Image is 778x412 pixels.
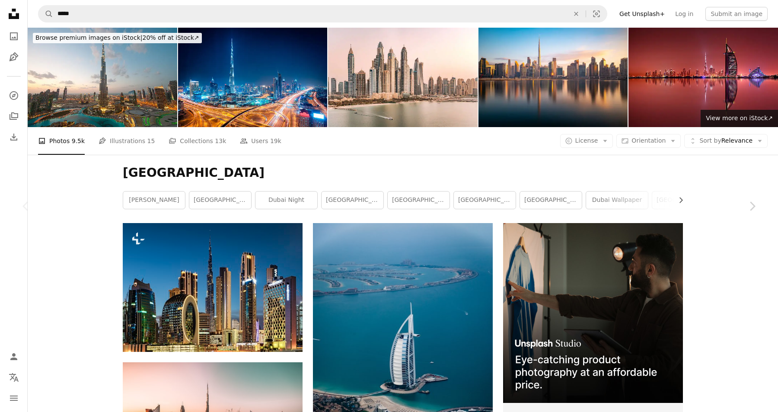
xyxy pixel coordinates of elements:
[705,7,768,21] button: Submit an image
[5,390,22,407] button: Menu
[33,33,202,43] div: 20% off at iStock ↗
[699,137,752,145] span: Relevance
[684,134,768,148] button: Sort byRelevance
[38,5,607,22] form: Find visuals sitewide
[5,87,22,104] a: Explore
[478,28,628,127] img: Long Exposure of The Business Bay Dubai City Skyline at Twilight, United Arab Emirates
[628,28,778,127] img: Dubai skyline reflection, Dubai, United Arab Emirates
[35,34,142,41] span: Browse premium images on iStock |
[123,284,303,291] a: DUBAI, United Arab Emirates – November 08, 2021: A fascinating cityscape of skyscrapers in Dubai,...
[520,192,582,209] a: [GEOGRAPHIC_DATA]
[178,28,328,127] img: Dubai downtown skyline, Dubai, United Arab Emirates
[5,28,22,45] a: Photos
[673,192,683,209] button: scroll list to the right
[322,192,383,209] a: [GEOGRAPHIC_DATA]
[5,128,22,146] a: Download History
[5,48,22,66] a: Illustrations
[255,192,317,209] a: dubai night
[670,7,698,21] a: Log in
[567,6,586,22] button: Clear
[560,134,613,148] button: License
[614,7,670,21] a: Get Unsplash+
[123,192,185,209] a: [PERSON_NAME]
[99,127,155,155] a: Illustrations 15
[28,28,177,127] img: City lights in Dubai at sunset
[169,127,226,155] a: Collections 13k
[28,28,207,48] a: Browse premium images on iStock|20% off at iStock↗
[5,369,22,386] button: Language
[454,192,516,209] a: [GEOGRAPHIC_DATA]
[215,136,226,146] span: 13k
[726,165,778,248] a: Next
[616,134,681,148] button: Orientation
[706,115,773,121] span: View more on iStock ↗
[5,108,22,125] a: Collections
[328,28,478,127] img: Dubai Marina Skyscraper
[586,6,607,22] button: Visual search
[123,223,303,352] img: DUBAI, United Arab Emirates – November 08, 2021: A fascinating cityscape of skyscrapers in Dubai,...
[147,136,155,146] span: 15
[701,110,778,127] a: View more on iStock↗
[38,6,53,22] button: Search Unsplash
[503,223,683,403] img: file-1715714098234-25b8b4e9d8faimage
[240,127,281,155] a: Users 19k
[313,354,493,362] a: Burj Al-Arab, Dubai
[652,192,714,209] a: [GEOGRAPHIC_DATA]
[586,192,648,209] a: dubai wallpaper
[388,192,450,209] a: [GEOGRAPHIC_DATA] skyline
[5,348,22,365] a: Log in / Sign up
[699,137,721,144] span: Sort by
[270,136,281,146] span: 19k
[189,192,251,209] a: [GEOGRAPHIC_DATA]
[631,137,666,144] span: Orientation
[123,165,683,181] h1: [GEOGRAPHIC_DATA]
[575,137,598,144] span: License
